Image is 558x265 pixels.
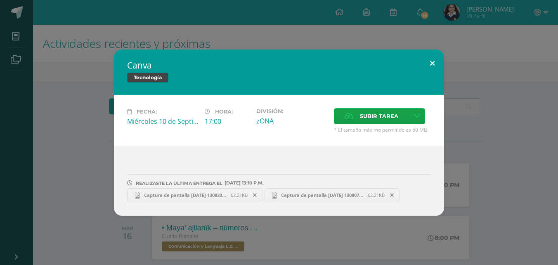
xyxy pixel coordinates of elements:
span: Hora: [215,109,233,115]
span: 62.21KB [368,192,385,198]
label: División: [256,108,327,114]
span: 62.21KB [231,192,248,198]
a: Captura de pantalla [DATE] 130830.png 62.21KB [127,188,262,202]
span: Fecha: [137,109,157,115]
span: Subir tarea [360,109,398,124]
h2: Canva [127,59,431,71]
span: Captura de pantalla [DATE] 130830.png [140,192,231,198]
span: Remover entrega [385,191,399,200]
span: * El tamaño máximo permitido es 50 MB [334,126,431,133]
button: Close (Esc) [421,50,444,78]
span: Remover entrega [248,191,262,200]
div: 17:00 [205,117,250,126]
span: Tecnología [127,73,168,83]
div: Miércoles 10 de Septiembre [127,117,198,126]
div: zONA [256,116,327,125]
a: Captura de pantalla [DATE] 130807.png 62.21KB [265,188,400,202]
span: REALIZASTE LA ÚLTIMA ENTREGA EL [136,180,222,186]
span: Captura de pantalla [DATE] 130807.png [277,192,368,198]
